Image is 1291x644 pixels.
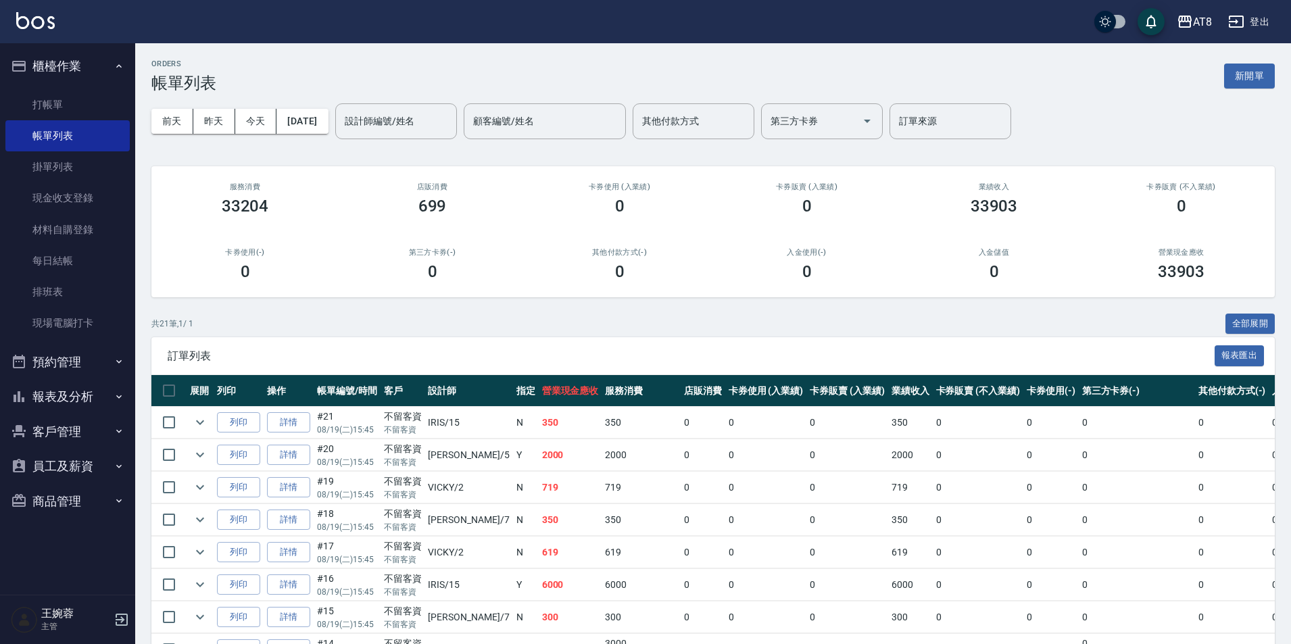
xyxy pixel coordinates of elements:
[933,375,1023,407] th: 卡券販賣 (不入業績)
[681,472,725,503] td: 0
[5,89,130,120] a: 打帳單
[41,607,110,620] h5: 王婉蓉
[5,151,130,182] a: 掛單列表
[615,197,625,216] h3: 0
[384,618,422,630] p: 不留客資
[681,375,725,407] th: 店販消費
[542,182,697,191] h2: 卡券使用 (入業績)
[1224,69,1275,82] a: 新開單
[241,262,250,281] h3: 0
[314,504,381,536] td: #18
[1104,248,1259,257] h2: 營業現金應收
[725,375,807,407] th: 卡券使用 (入業績)
[214,375,264,407] th: 列印
[539,504,602,536] td: 350
[1079,375,1195,407] th: 第三方卡券(-)
[217,445,260,466] button: 列印
[5,345,130,380] button: 預約管理
[1023,472,1079,503] td: 0
[681,504,725,536] td: 0
[888,375,933,407] th: 業績收入
[1195,601,1269,633] td: 0
[5,484,130,519] button: 商品管理
[235,109,277,134] button: 今天
[355,182,510,191] h2: 店販消費
[384,489,422,501] p: 不留客資
[384,424,422,436] p: 不留客資
[888,569,933,601] td: 6000
[424,537,512,568] td: VICKY /2
[384,586,422,598] p: 不留客資
[1223,9,1275,34] button: 登出
[5,120,130,151] a: 帳單列表
[888,472,933,503] td: 719
[384,553,422,566] p: 不留客資
[1215,349,1265,362] a: 報表匯出
[276,109,328,134] button: [DATE]
[602,472,681,503] td: 719
[5,49,130,84] button: 櫃檯作業
[725,569,807,601] td: 0
[384,474,422,489] div: 不留客資
[5,449,130,484] button: 員工及薪資
[1224,64,1275,89] button: 新開單
[267,542,310,563] a: 詳情
[314,407,381,439] td: #21
[539,601,602,633] td: 300
[317,456,377,468] p: 08/19 (二) 15:45
[1195,375,1269,407] th: 其他付款方式(-)
[725,407,807,439] td: 0
[381,375,425,407] th: 客戶
[187,375,214,407] th: 展開
[190,574,210,595] button: expand row
[1104,182,1259,191] h2: 卡券販賣 (不入業績)
[806,472,888,503] td: 0
[513,439,539,471] td: Y
[190,607,210,627] button: expand row
[267,510,310,530] a: 詳情
[424,569,512,601] td: IRIS /15
[1023,407,1079,439] td: 0
[602,537,681,568] td: 619
[539,407,602,439] td: 350
[217,542,260,563] button: 列印
[424,439,512,471] td: [PERSON_NAME] /5
[193,109,235,134] button: 昨天
[602,601,681,633] td: 300
[267,412,310,433] a: 詳情
[1171,8,1217,36] button: AT8
[1079,472,1195,503] td: 0
[917,182,1071,191] h2: 業績收入
[5,245,130,276] a: 每日結帳
[355,248,510,257] h2: 第三方卡券(-)
[725,537,807,568] td: 0
[681,601,725,633] td: 0
[933,601,1023,633] td: 0
[806,537,888,568] td: 0
[513,601,539,633] td: N
[1195,537,1269,568] td: 0
[806,439,888,471] td: 0
[314,375,381,407] th: 帳單編號/時間
[428,262,437,281] h3: 0
[681,569,725,601] td: 0
[725,439,807,471] td: 0
[424,472,512,503] td: VICKY /2
[5,379,130,414] button: 報表及分析
[1225,314,1275,335] button: 全部展開
[602,504,681,536] td: 350
[539,375,602,407] th: 營業現金應收
[16,12,55,29] img: Logo
[384,604,422,618] div: 不留客資
[1193,14,1212,30] div: AT8
[314,472,381,503] td: #19
[806,504,888,536] td: 0
[1023,504,1079,536] td: 0
[384,456,422,468] p: 不留客資
[151,74,216,93] h3: 帳單列表
[217,574,260,595] button: 列印
[888,439,933,471] td: 2000
[190,445,210,465] button: expand row
[990,262,999,281] h3: 0
[542,248,697,257] h2: 其他付款方式(-)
